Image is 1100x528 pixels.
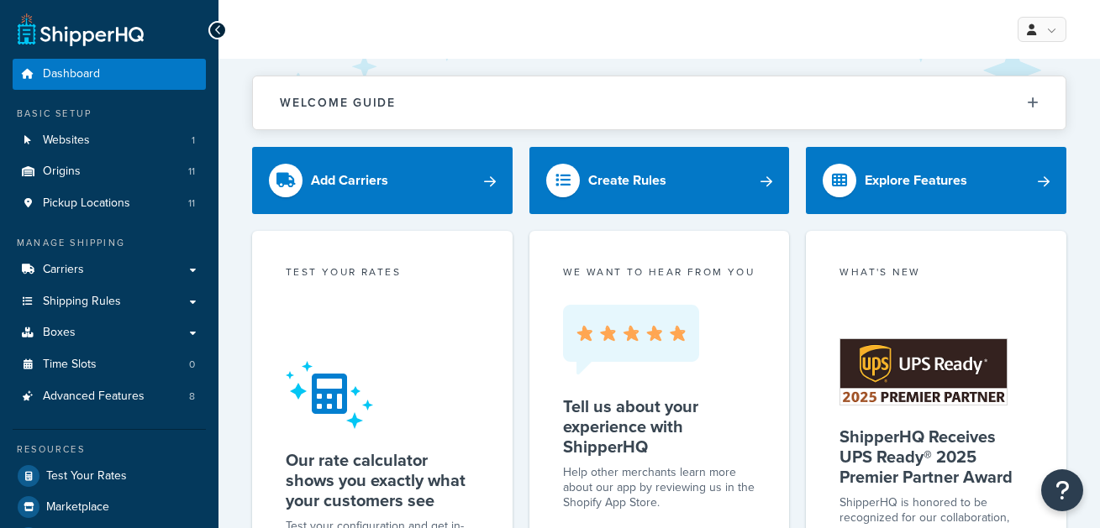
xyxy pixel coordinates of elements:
[46,469,127,484] span: Test Your Rates
[563,396,756,457] h5: Tell us about your experience with ShipperHQ
[839,264,1033,284] div: What's New
[13,349,206,380] li: Time Slots
[13,381,206,412] li: Advanced Features
[286,450,479,510] h5: Our rate calculator shows you exactly what your customers see
[13,236,206,250] div: Manage Shipping
[13,125,206,156] a: Websites1
[43,67,100,81] span: Dashboard
[43,326,76,340] span: Boxes
[43,165,81,179] span: Origins
[588,169,666,192] div: Create Rules
[253,76,1066,129] button: Welcome Guide
[286,264,479,284] div: Test your rates
[43,358,97,372] span: Time Slots
[563,264,756,280] p: we want to hear from you
[13,156,206,187] a: Origins11
[13,254,206,285] a: Carriers
[563,465,756,510] p: Help other merchants learn more about our app by reviewing us in the Shopify App Store.
[13,381,206,412] a: Advanced Features8
[311,169,388,192] div: Add Carriers
[13,59,206,90] a: Dashboard
[13,188,206,219] li: Pickup Locations
[13,442,206,457] div: Resources
[13,188,206,219] a: Pickup Locations11
[865,169,967,192] div: Explore Features
[13,349,206,380] a: Time Slots0
[529,147,790,214] a: Create Rules
[188,196,195,211] span: 11
[839,426,1033,487] h5: ShipperHQ Receives UPS Ready® 2025 Premier Partner Award
[189,389,195,404] span: 8
[46,500,109,515] span: Marketplace
[43,196,130,211] span: Pickup Locations
[192,133,195,148] span: 1
[13,461,206,491] a: Test Your Rates
[13,317,206,348] a: Boxes
[13,156,206,187] li: Origins
[13,125,206,156] li: Websites
[43,295,121,309] span: Shipping Rules
[13,286,206,317] a: Shipping Rules
[43,133,90,148] span: Websites
[189,358,195,372] span: 0
[1041,469,1083,511] button: Open Resource Center
[13,492,206,522] a: Marketplace
[43,389,145,404] span: Advanced Features
[806,147,1066,214] a: Explore Features
[13,107,206,121] div: Basic Setup
[280,97,396,109] h2: Welcome Guide
[252,147,513,214] a: Add Carriers
[188,165,195,179] span: 11
[43,263,84,277] span: Carriers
